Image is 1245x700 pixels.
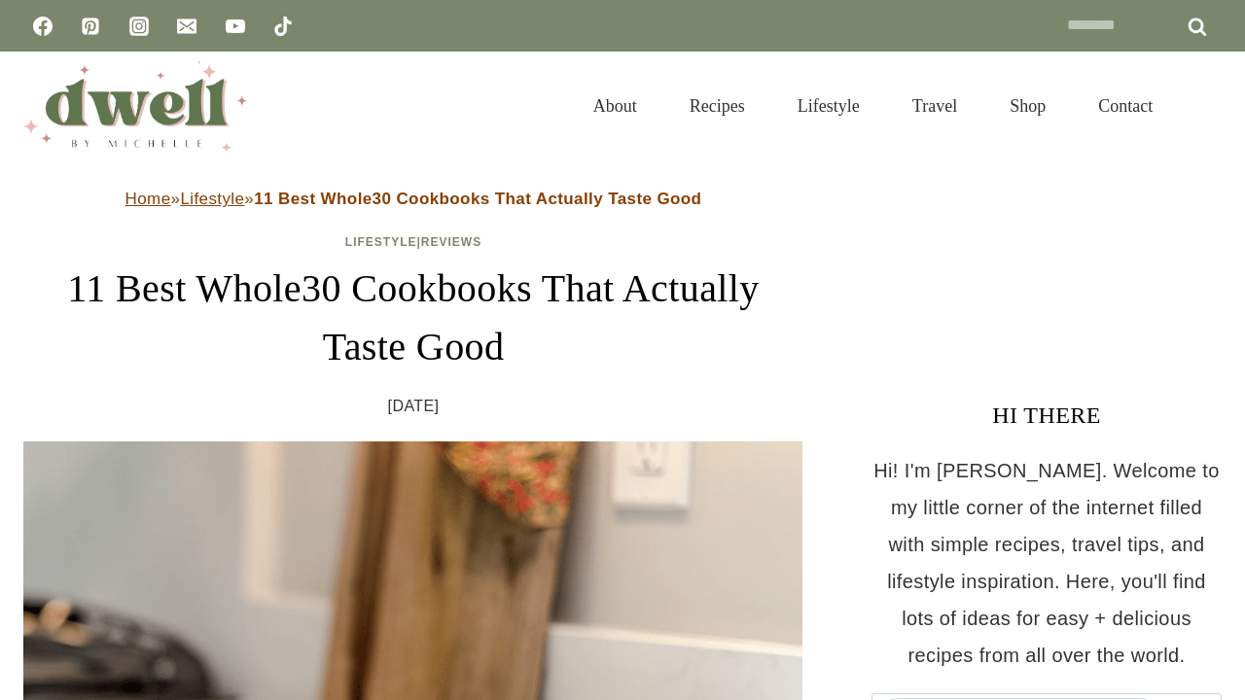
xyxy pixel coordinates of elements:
span: | [345,235,481,249]
img: DWELL by michelle [23,61,247,151]
time: [DATE] [388,392,440,421]
a: Lifestyle [345,235,417,249]
a: Lifestyle [180,190,244,208]
a: TikTok [264,7,302,46]
a: Travel [886,72,983,140]
strong: 11 Best Whole30 Cookbooks That Actually Taste Good [254,190,701,208]
a: Facebook [23,7,62,46]
a: Lifestyle [771,72,886,140]
button: View Search Form [1189,89,1222,122]
a: Pinterest [71,7,110,46]
a: Reviews [421,235,481,249]
a: About [567,72,663,140]
span: » » [125,190,702,208]
nav: Primary Navigation [567,72,1179,140]
h3: HI THERE [871,398,1222,433]
h1: 11 Best Whole30 Cookbooks That Actually Taste Good [23,260,803,376]
a: Home [125,190,171,208]
p: Hi! I'm [PERSON_NAME]. Welcome to my little corner of the internet filled with simple recipes, tr... [871,452,1222,674]
a: Instagram [120,7,159,46]
a: Contact [1072,72,1179,140]
a: Shop [983,72,1072,140]
a: Email [167,7,206,46]
a: Recipes [663,72,771,140]
a: YouTube [216,7,255,46]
